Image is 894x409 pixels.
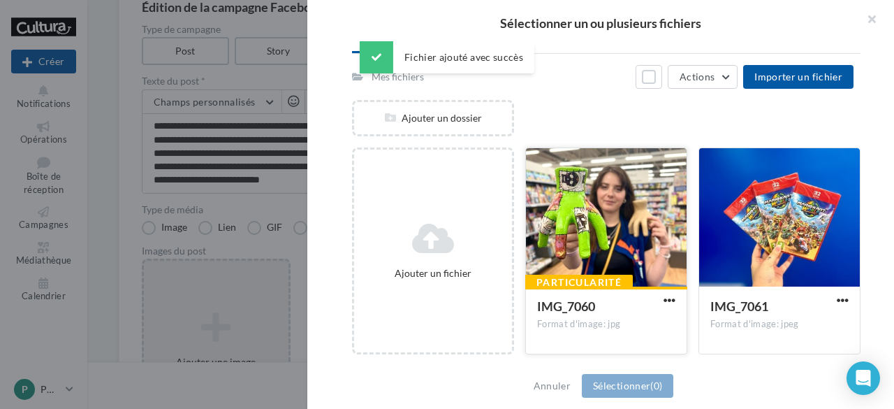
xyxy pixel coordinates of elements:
[710,318,849,331] div: Format d'image: jpeg
[525,275,633,290] div: Particularité
[360,266,506,280] div: Ajouter un fichier
[680,71,715,82] span: Actions
[537,318,675,331] div: Format d'image: jpg
[354,111,512,125] div: Ajouter un dossier
[650,380,662,392] span: (0)
[847,361,880,395] div: Open Intercom Messenger
[582,374,673,398] button: Sélectionner(0)
[528,378,576,394] button: Annuler
[668,65,738,89] button: Actions
[360,41,534,73] div: Fichier ajouté avec succès
[537,299,595,314] span: IMG_7060
[743,65,853,89] button: Importer un fichier
[330,17,872,29] h2: Sélectionner un ou plusieurs fichiers
[754,71,842,82] span: Importer un fichier
[710,299,768,314] span: IMG_7061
